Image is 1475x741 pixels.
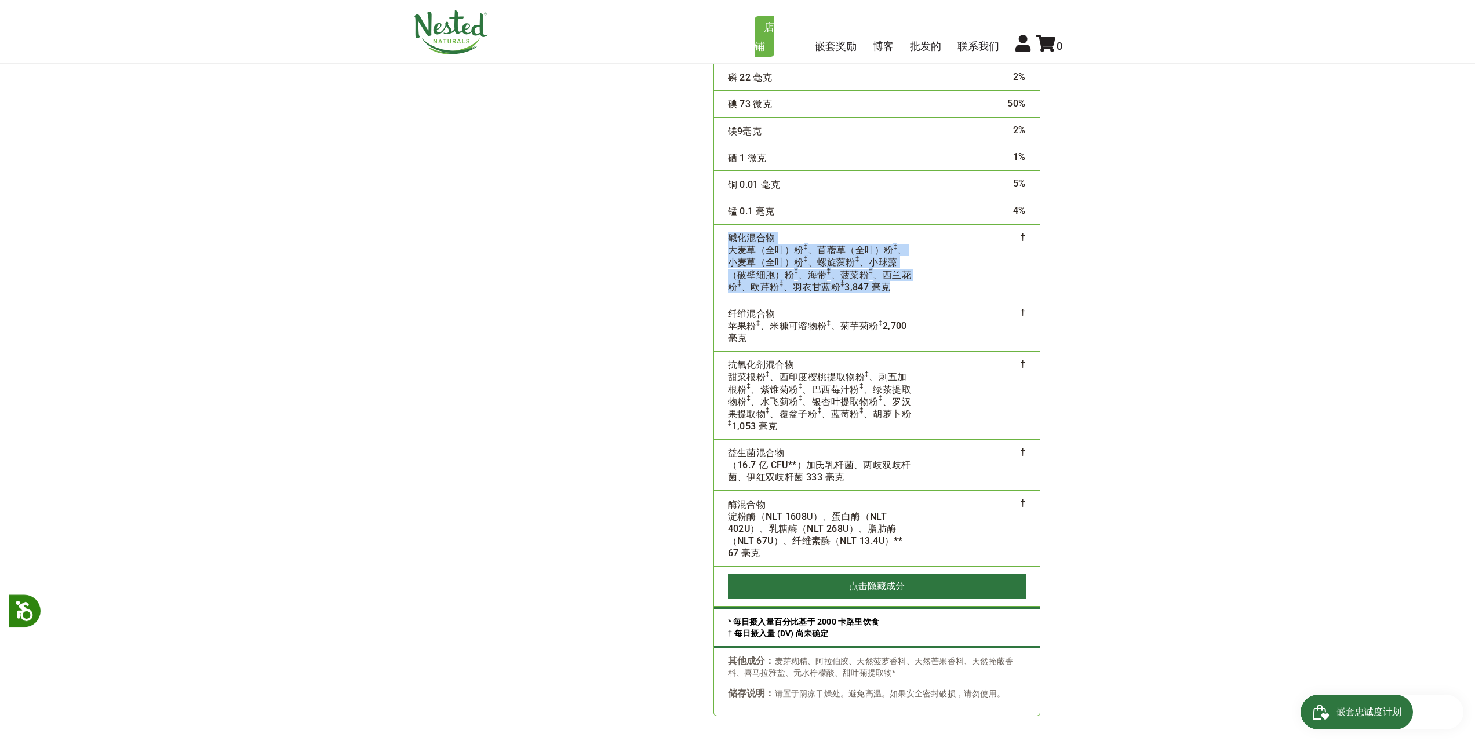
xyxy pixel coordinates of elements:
[821,408,859,419] font: 、蓝莓粉
[728,447,785,458] font: 益生菌混合物
[760,320,827,331] font: 、米糠可溶物粉
[728,206,775,217] font: 锰 0.1 毫克
[756,319,760,327] font: ‡
[817,406,821,414] font: ‡
[879,394,883,402] font: ‡
[746,382,751,390] font: ‡
[855,255,859,263] font: ‡
[868,581,886,592] font: 隐藏
[728,459,911,483] font: （16.7 亿 CFU**）加氏乳杆菌、两歧双歧杆菌、伊红双歧杆菌 333 毫克
[728,244,804,255] font: 大麦草（全叶）粉
[798,382,802,390] font: ‡
[728,269,911,292] font: 、西兰花粉
[893,243,897,251] font: ‡
[728,629,829,638] font: † 每日摄入量 (DV) 尚未确定
[804,243,808,251] font: ‡
[728,419,732,427] font: ‡
[802,396,878,407] font: 、银杏叶提取物粉
[869,267,873,275] font: ‡
[808,257,855,268] font: 、螺旋藻粉
[886,581,905,592] font: 成分
[827,267,831,275] font: ‡
[780,279,784,287] font: ‡
[728,510,903,558] font: 淀粉酶（NLT 1608U）、蛋白酶（NLT 402U）、乳糖酶（NLT 268U）、脂肪酶（NLT 67U）、纤维素酶（NLT 13.4U）** 67 毫克
[746,394,751,402] font: ‡
[798,394,802,402] font: ‡
[804,255,808,263] font: ‡
[728,371,766,382] font: 甜菜根粉
[751,384,798,395] font: 、紫锥菊粉
[728,320,907,344] font: 2,700 毫克
[728,371,907,395] font: 、刺五加根粉
[741,281,780,292] font: 、欧芹粉
[864,408,911,419] font: 、胡萝卜粉
[1036,40,1062,52] a: 0
[957,40,999,52] a: 联系我们
[849,581,868,592] font: 点击
[728,655,775,666] font: 其他成分：
[1013,178,1026,189] font: 5%
[1020,232,1025,243] font: †
[728,498,766,509] font: 酶混合物
[1020,447,1025,458] font: †
[728,384,911,407] font: 、绿茶提取物粉
[755,16,774,57] a: 店铺
[808,244,894,255] font: 、苜蓿草（全叶）粉
[1013,125,1026,136] font: 2%
[728,656,1014,677] font: 麦芽糊精、阿拉伯胶、天然菠萝香料、天然芒果香料、天然掩蔽香料、喜马拉雅盐、无水柠檬酸、甜叶菊提取物*
[859,382,864,390] font: ‡
[728,320,756,331] font: 苹果粉
[879,319,883,327] font: ‡
[1007,98,1025,109] font: 50%
[1020,359,1025,370] font: †
[1013,71,1026,82] font: 2%
[1301,695,1463,729] iframe: 打开忠诚度计划弹出窗口的按钮
[413,10,489,54] img: 嵌套自然数
[728,125,762,136] font: 镁9毫克
[766,370,770,378] font: ‡
[1020,307,1025,318] font: †
[728,98,773,109] font: 碘 73 微克
[827,319,831,327] font: ‡
[732,421,778,432] font: 1,053 毫克
[831,269,869,280] font: 、菠菜粉
[844,281,890,292] font: 3,847 毫克
[831,320,879,331] font: 、菊芋菊粉
[728,244,907,268] font: 、小麦草（全叶）粉
[728,574,1026,599] button: 点击隐藏成分
[1013,205,1026,216] font: 4%
[728,257,898,280] font: 、小球藻（破壁细胞）粉
[751,396,798,407] font: 、水飞蓟粉
[865,370,869,378] font: ‡
[770,408,817,419] font: 、覆盆子粉
[728,179,781,190] font: 铜 0.01 毫克
[794,267,798,275] font: ‡
[728,308,775,319] font: 纤维混合物
[1013,151,1026,162] font: 1%
[873,40,894,52] a: 博客
[728,152,767,163] font: 硒 1 微克
[728,359,795,370] font: 抗氧化剂混合物
[737,279,741,287] font: ‡
[728,617,880,626] font: * 每日摄入量百分比基于 2000 卡路里饮食
[728,232,775,243] font: 碱化混合物
[798,269,826,280] font: 、海带
[815,40,857,52] a: 嵌套奖励
[728,72,773,83] font: 磷 22 毫克
[910,40,941,52] a: 批发的
[728,688,775,699] font: 储存说明：
[859,406,864,414] font: ‡
[755,21,774,52] font: 店铺
[766,406,770,414] font: ‡
[840,279,844,287] font: ‡
[802,384,859,395] font: 、巴西莓汁粉
[784,281,840,292] font: 、羽衣甘蓝粉
[1020,498,1025,509] font: †
[1057,40,1062,52] font: 0
[775,689,1006,698] font: 请置于阴凉干燥处。避免高温。如果安全密封破损，请勿使用。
